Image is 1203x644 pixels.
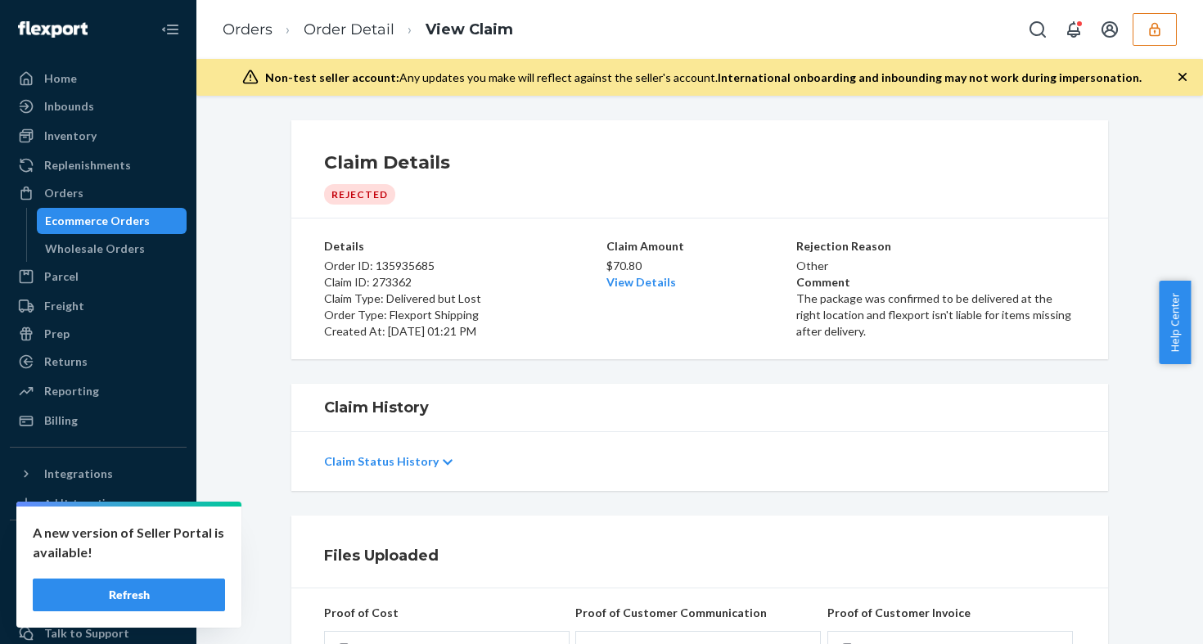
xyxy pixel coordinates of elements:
[10,493,187,513] a: Add Integration
[324,184,395,205] div: Rejected
[827,605,1075,621] p: Proof of Customer Invoice
[324,605,572,621] p: Proof of Cost
[10,349,187,375] a: Returns
[44,298,84,314] div: Freight
[265,70,399,84] span: Non-test seller account:
[45,213,150,229] div: Ecommerce Orders
[324,258,603,274] p: Order ID: 135935685
[718,70,1142,84] span: International onboarding and inbounding may not work during impersonation.
[575,605,823,621] p: Proof of Customer Communication
[44,128,97,144] div: Inventory
[1021,13,1054,46] button: Open Search Box
[796,274,1075,290] p: Comment
[10,263,187,290] a: Parcel
[10,180,187,206] a: Orders
[10,93,187,119] a: Inbounds
[44,383,99,399] div: Reporting
[44,98,94,115] div: Inbounds
[10,461,187,487] button: Integrations
[1159,281,1191,364] button: Help Center
[796,290,1075,340] p: The package was confirmed to be delivered at the right location and flexport isn't liable for ite...
[1093,13,1126,46] button: Open account menu
[44,326,70,342] div: Prep
[10,65,187,92] a: Home
[10,321,187,347] a: Prep
[796,238,1075,254] p: Rejection Reason
[324,307,603,323] p: Order Type: Flexport Shipping
[33,579,225,611] button: Refresh
[44,496,117,510] div: Add Integration
[304,20,394,38] a: Order Detail
[10,592,187,619] a: Settings
[10,534,187,560] button: Fast Tags
[44,625,129,642] div: Talk to Support
[154,13,187,46] button: Close Navigation
[606,275,676,289] a: View Details
[324,290,603,307] p: Claim Type: Delivered but Lost
[426,20,513,38] a: View Claim
[37,208,187,234] a: Ecommerce Orders
[210,6,526,54] ol: breadcrumbs
[10,123,187,149] a: Inventory
[44,466,113,482] div: Integrations
[324,453,439,470] p: Claim Status History
[606,238,793,254] p: Claim Amount
[45,241,145,257] div: Wholesale Orders
[44,354,88,370] div: Returns
[324,150,1075,176] h1: Claim Details
[10,408,187,434] a: Billing
[10,566,187,586] a: Add Fast Tag
[33,523,225,562] p: A new version of Seller Portal is available!
[10,293,187,319] a: Freight
[324,323,603,340] p: Created At: [DATE] 01:21 PM
[44,157,131,173] div: Replenishments
[37,236,187,262] a: Wholesale Orders
[796,258,1075,274] p: Other
[10,152,187,178] a: Replenishments
[324,238,603,254] p: Details
[324,545,1075,566] h1: Files Uploaded
[1057,13,1090,46] button: Open notifications
[324,274,603,290] p: Claim ID: 273362
[44,412,78,429] div: Billing
[223,20,273,38] a: Orders
[44,70,77,87] div: Home
[10,378,187,404] a: Reporting
[44,268,79,285] div: Parcel
[606,258,793,274] p: $70.80
[18,21,88,38] img: Flexport logo
[265,70,1142,86] div: Any updates you make will reflect against the seller's account.
[44,185,83,201] div: Orders
[324,397,1075,418] h1: Claim History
